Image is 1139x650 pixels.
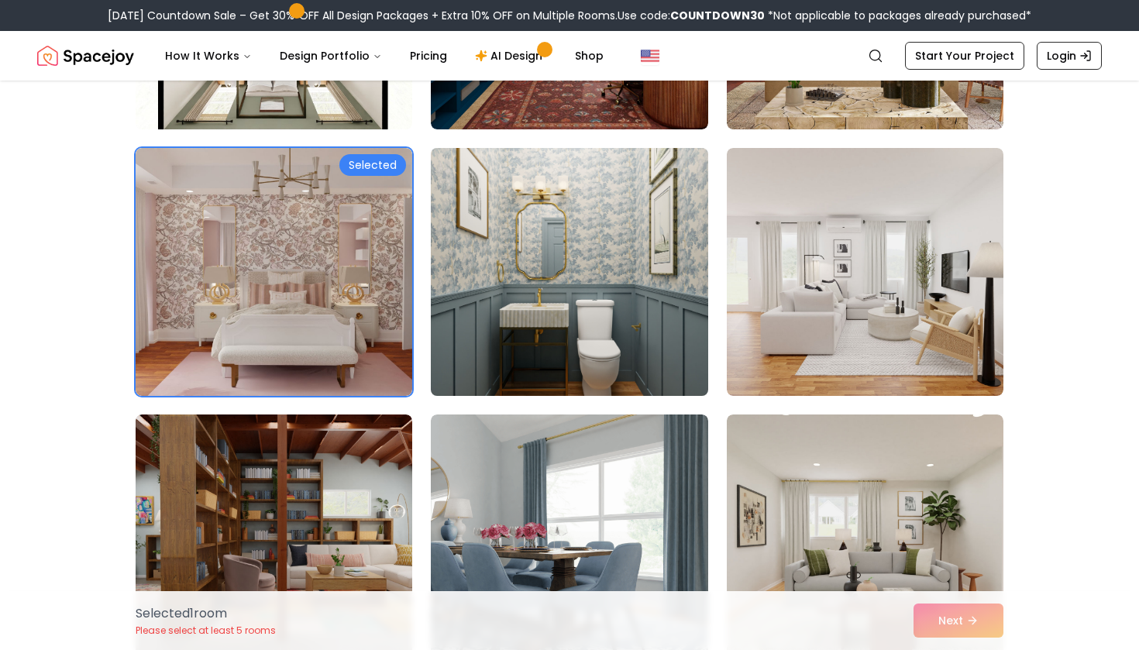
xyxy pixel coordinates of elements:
img: Room room-38 [424,142,714,402]
span: Use code: [618,8,765,23]
nav: Main [153,40,616,71]
div: [DATE] Countdown Sale – Get 30% OFF All Design Packages + Extra 10% OFF on Multiple Rooms. [108,8,1031,23]
a: Spacejoy [37,40,134,71]
img: Room room-37 [136,148,412,396]
img: Room room-39 [727,148,1003,396]
a: Login [1037,42,1102,70]
img: Spacejoy Logo [37,40,134,71]
span: *Not applicable to packages already purchased* [765,8,1031,23]
div: Selected [339,154,406,176]
button: How It Works [153,40,264,71]
a: Pricing [397,40,459,71]
a: Start Your Project [905,42,1024,70]
p: Please select at least 5 rooms [136,624,276,637]
b: COUNTDOWN30 [670,8,765,23]
a: AI Design [463,40,559,71]
img: United States [641,46,659,65]
button: Design Portfolio [267,40,394,71]
p: Selected 1 room [136,604,276,623]
nav: Global [37,31,1102,81]
a: Shop [563,40,616,71]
